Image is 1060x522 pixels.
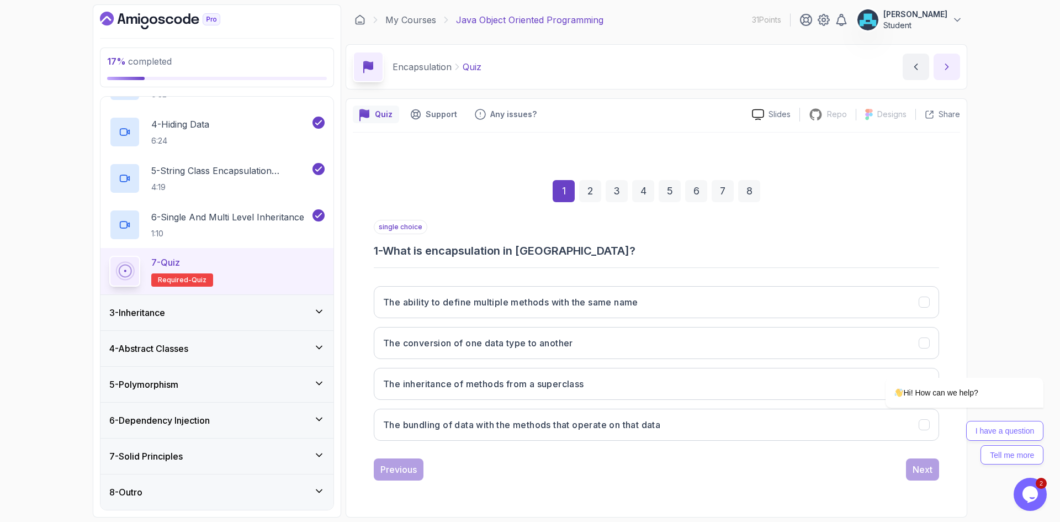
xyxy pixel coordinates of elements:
[100,295,333,330] button: 3-Inheritance
[374,243,939,259] h3: 1 - What is encapsulation in [GEOGRAPHIC_DATA]?
[468,106,543,123] button: Feedback button
[100,403,333,438] button: 6-Dependency Injection
[883,20,947,31] p: Student
[632,180,654,202] div: 4
[827,109,847,120] p: Repo
[579,180,601,202] div: 2
[877,109,907,120] p: Designs
[374,220,427,234] p: single choice
[903,54,929,80] button: previous content
[151,164,310,177] p: 5 - String Class Encapsulation Exa,Mple
[109,306,165,319] h3: 3 - Inheritance
[659,180,681,202] div: 5
[151,118,209,131] p: 4 - Hiding Data
[752,14,781,25] p: 31 Points
[100,439,333,474] button: 7-Solid Principles
[353,106,399,123] button: quiz button
[768,109,791,120] p: Slides
[109,414,210,427] h3: 6 - Dependency Injection
[385,13,436,27] a: My Courses
[107,56,126,67] span: 17 %
[374,458,423,481] button: Previous
[383,296,638,309] h3: The ability to define multiple methods with the same name
[456,13,603,27] p: Java Object Oriented Programming
[151,182,310,193] p: 4:19
[850,278,1049,472] iframe: chat widget
[100,12,246,29] a: Dashboard
[109,209,325,240] button: 6-Single And Multi Level Inheritance1:10
[857,9,878,30] img: user profile image
[109,256,325,287] button: 7-QuizRequired-quiz
[109,342,188,355] h3: 4 - Abstract Classes
[100,474,333,510] button: 8-Outro
[151,135,209,146] p: 6:24
[490,109,537,120] p: Any issues?
[151,256,180,269] p: 7 - Quiz
[109,378,178,391] h3: 5 - Polymorphism
[383,377,584,391] h3: The inheritance of methods from a superclass
[192,276,206,284] span: quiz
[426,109,457,120] p: Support
[383,336,573,350] h3: The conversion of one data type to another
[374,409,939,441] button: The bundling of data with the methods that operate on that data
[934,54,960,80] button: next content
[375,109,393,120] p: Quiz
[380,463,417,476] div: Previous
[606,180,628,202] div: 3
[374,327,939,359] button: The conversion of one data type to another
[374,368,939,400] button: The inheritance of methods from a superclass
[109,450,183,463] h3: 7 - Solid Principles
[151,210,304,224] p: 6 - Single And Multi Level Inheritance
[109,163,325,194] button: 5-String Class Encapsulation Exa,Mple4:19
[685,180,707,202] div: 6
[107,56,172,67] span: completed
[1014,478,1049,511] iframe: chat widget
[939,109,960,120] p: Share
[404,106,464,123] button: Support button
[158,276,192,284] span: Required-
[100,331,333,366] button: 4-Abstract Classes
[738,180,760,202] div: 8
[374,286,939,318] button: The ability to define multiple methods with the same name
[109,486,142,499] h3: 8 - Outro
[712,180,734,202] div: 7
[383,418,660,431] h3: The bundling of data with the methods that operate on that data
[109,117,325,147] button: 4-Hiding Data6:24
[100,367,333,402] button: 5-Polymorphism
[743,109,799,120] a: Slides
[151,228,304,239] p: 1:10
[883,9,947,20] p: [PERSON_NAME]
[915,109,960,120] button: Share
[857,9,963,31] button: user profile image[PERSON_NAME]Student
[463,60,481,73] p: Quiz
[354,14,365,25] a: Dashboard
[393,60,452,73] p: Encapsulation
[553,180,575,202] div: 1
